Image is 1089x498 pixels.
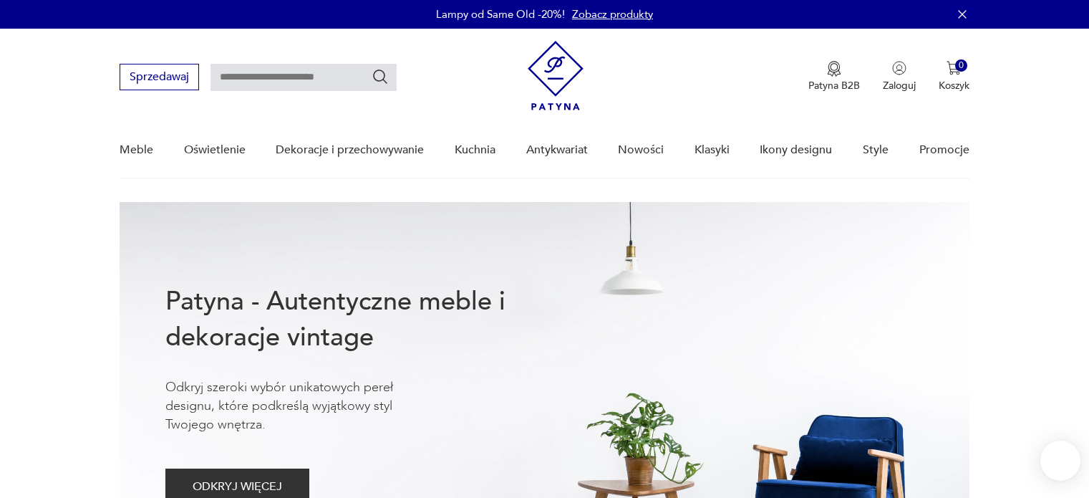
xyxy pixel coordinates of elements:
a: Sprzedawaj [120,73,199,83]
a: Promocje [919,123,969,178]
p: Odkryj szeroki wybór unikatowych pereł designu, które podkreślą wyjątkowy styl Twojego wnętrza. [165,378,437,434]
img: Ikona medalu [827,61,841,77]
a: Kuchnia [455,123,495,178]
a: ODKRYJ WIĘCEJ [165,483,309,493]
a: Dekoracje i przechowywanie [276,123,424,178]
button: Sprzedawaj [120,64,199,90]
button: Patyna B2B [808,61,860,92]
div: 0 [955,59,967,72]
a: Antykwariat [526,123,588,178]
p: Lampy od Same Old -20%! [436,7,565,21]
p: Patyna B2B [808,79,860,92]
iframe: Smartsupp widget button [1040,441,1080,481]
button: 0Koszyk [939,61,969,92]
a: Style [863,123,889,178]
img: Ikona koszyka [947,61,961,75]
a: Nowości [618,123,664,178]
img: Ikonka użytkownika [892,61,906,75]
a: Zobacz produkty [572,7,653,21]
p: Zaloguj [883,79,916,92]
p: Koszyk [939,79,969,92]
a: Klasyki [694,123,730,178]
a: Oświetlenie [184,123,246,178]
a: Meble [120,123,153,178]
a: Ikony designu [760,123,832,178]
h1: Patyna - Autentyczne meble i dekoracje vintage [165,284,552,355]
img: Patyna - sklep z meblami i dekoracjami vintage [528,41,584,110]
button: Zaloguj [883,61,916,92]
a: Ikona medaluPatyna B2B [808,61,860,92]
button: Szukaj [372,68,389,85]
